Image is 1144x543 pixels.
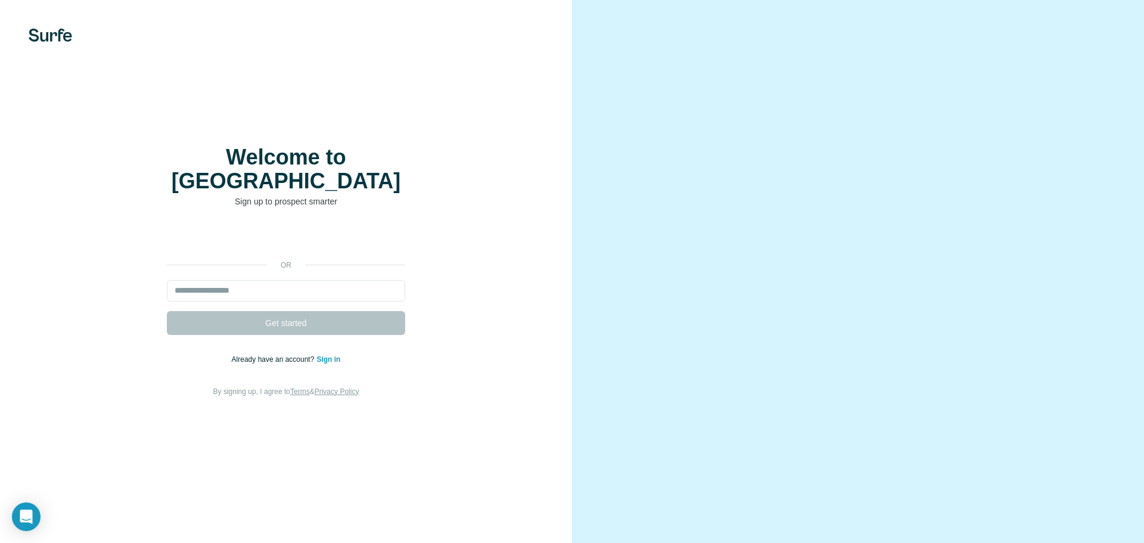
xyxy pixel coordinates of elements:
p: Sign up to prospect smarter [167,196,405,207]
a: Sign in [316,355,340,364]
iframe: Sign in with Google Button [161,225,411,252]
h1: Welcome to [GEOGRAPHIC_DATA] [167,145,405,193]
a: Privacy Policy [315,387,359,396]
img: Surfe's logo [29,29,72,42]
p: or [267,260,305,271]
a: Terms [290,387,310,396]
span: By signing up, I agree to & [213,387,359,396]
span: Already have an account? [232,355,317,364]
div: Open Intercom Messenger [12,502,41,531]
